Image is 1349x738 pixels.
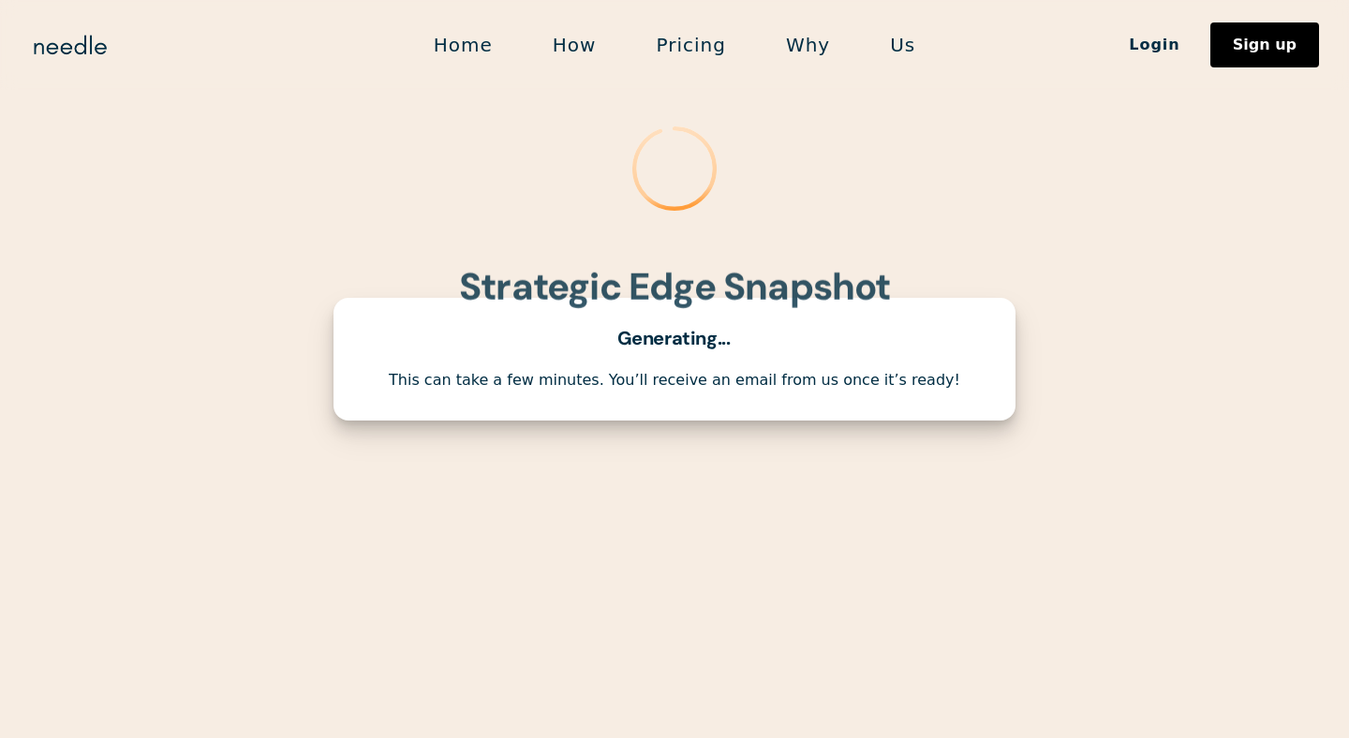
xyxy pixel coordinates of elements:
[1210,22,1319,67] a: Sign up
[756,25,860,65] a: Why
[1233,37,1297,52] div: Sign up
[1099,29,1210,61] a: Login
[459,262,891,311] strong: Strategic Edge Snapshot
[523,25,627,65] a: How
[404,25,523,65] a: Home
[617,328,733,348] div: Generating...
[860,25,945,65] a: Us
[626,25,755,65] a: Pricing
[356,371,993,391] div: This can take a few minutes. You’ll receive an email from us once it’s ready!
